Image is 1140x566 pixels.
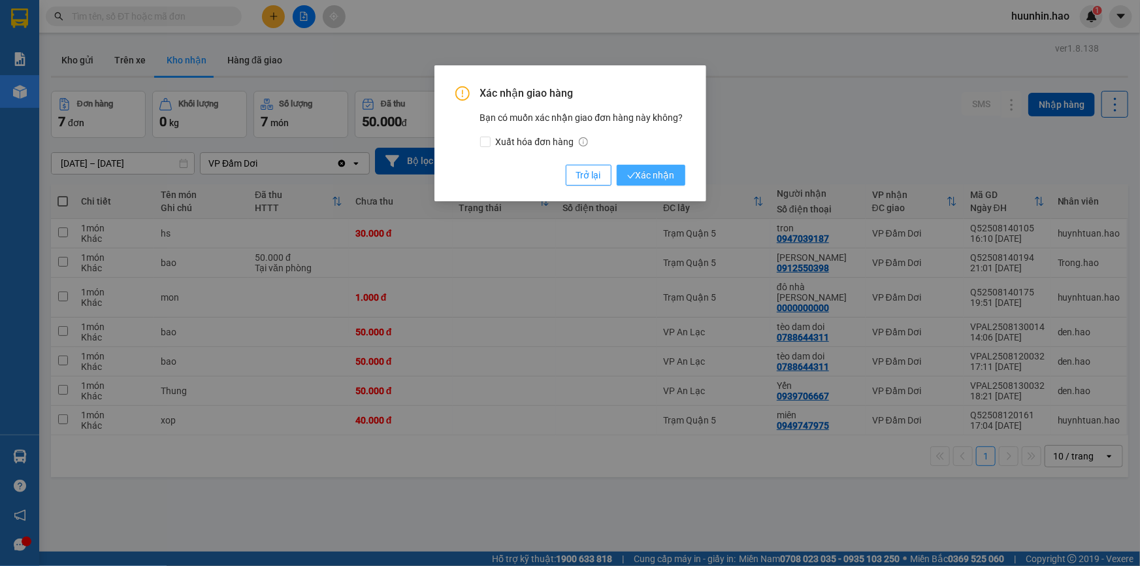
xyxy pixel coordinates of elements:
[566,165,611,186] button: Trở lại
[576,168,601,182] span: Trở lại
[455,86,470,101] span: exclamation-circle
[617,165,685,186] button: checkXác nhận
[480,86,685,101] span: Xác nhận giao hàng
[480,110,685,149] div: Bạn có muốn xác nhận giao đơn hàng này không?
[491,135,594,149] span: Xuất hóa đơn hàng
[627,171,636,180] span: check
[579,137,588,146] span: info-circle
[627,168,675,182] span: Xác nhận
